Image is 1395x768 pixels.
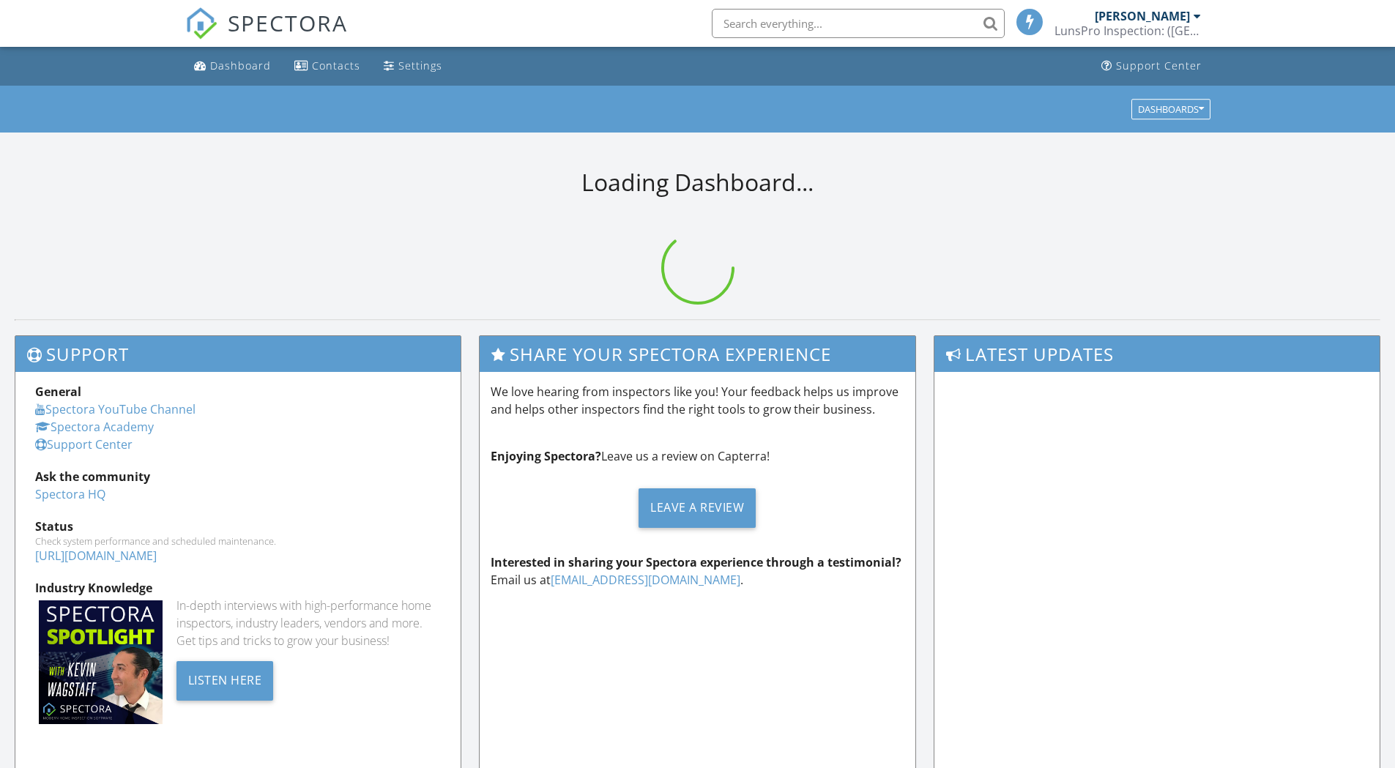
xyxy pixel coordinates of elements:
[312,59,360,72] div: Contacts
[185,7,217,40] img: The Best Home Inspection Software - Spectora
[378,53,448,80] a: Settings
[176,597,441,649] div: In-depth interviews with high-performance home inspectors, industry leaders, vendors and more. Ge...
[491,383,905,418] p: We love hearing from inspectors like you! Your feedback helps us improve and helps other inspecto...
[35,419,154,435] a: Spectora Academy
[491,553,905,589] p: Email us at .
[398,59,442,72] div: Settings
[35,579,441,597] div: Industry Knowledge
[35,468,441,485] div: Ask the community
[480,336,916,372] h3: Share Your Spectora Experience
[35,535,441,547] div: Check system performance and scheduled maintenance.
[639,488,756,528] div: Leave a Review
[289,53,366,80] a: Contacts
[1095,9,1190,23] div: [PERSON_NAME]
[1095,53,1208,80] a: Support Center
[1116,59,1202,72] div: Support Center
[491,447,905,465] p: Leave us a review on Capterra!
[228,7,348,38] span: SPECTORA
[176,671,274,687] a: Listen Here
[491,554,901,570] strong: Interested in sharing your Spectora experience through a testimonial?
[188,53,277,80] a: Dashboard
[35,548,157,564] a: [URL][DOMAIN_NAME]
[35,518,441,535] div: Status
[185,20,348,51] a: SPECTORA
[1054,23,1201,38] div: LunsPro Inspection: (Atlanta)
[15,336,461,372] h3: Support
[35,436,133,452] a: Support Center
[176,661,274,701] div: Listen Here
[551,572,740,588] a: [EMAIL_ADDRESS][DOMAIN_NAME]
[712,9,1005,38] input: Search everything...
[39,600,163,724] img: Spectoraspolightmain
[1131,99,1210,119] button: Dashboards
[210,59,271,72] div: Dashboard
[934,336,1380,372] h3: Latest Updates
[35,401,196,417] a: Spectora YouTube Channel
[35,384,81,400] strong: General
[35,486,105,502] a: Spectora HQ
[1138,104,1204,114] div: Dashboards
[491,477,905,539] a: Leave a Review
[491,448,601,464] strong: Enjoying Spectora?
